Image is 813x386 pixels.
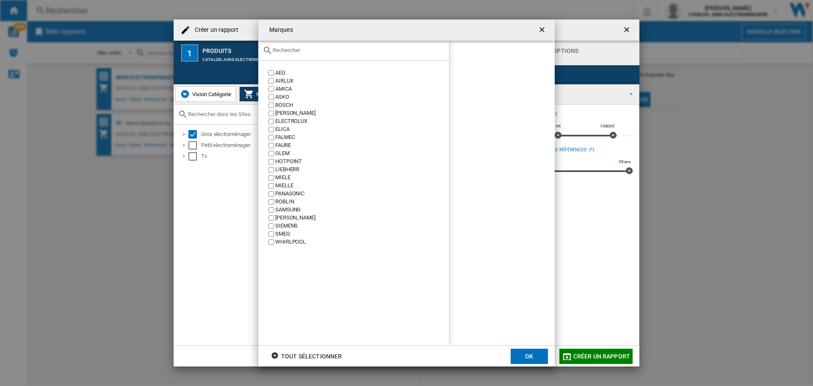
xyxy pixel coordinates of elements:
[275,198,449,206] div: ROBLIN
[268,151,274,156] input: value.title
[275,109,449,117] div: [PERSON_NAME]
[268,78,274,84] input: value.title
[275,93,449,101] div: ASKO
[268,167,274,172] input: value.title
[271,349,342,364] div: tout sélectionner
[268,199,274,205] input: value.title
[268,191,274,197] input: value.title
[265,26,293,34] h4: Marques
[268,119,274,124] input: value.title
[538,25,548,36] ng-md-icon: getI18NText('BUTTONS.CLOSE_DIALOG')
[268,175,274,181] input: value.title
[275,142,449,150] div: FAURE
[268,159,274,164] input: value.title
[275,174,449,182] div: MIELE
[268,215,274,221] input: value.title
[275,117,449,125] div: ELECTROLUX
[268,239,274,245] input: value.title
[275,214,449,222] div: [PERSON_NAME]
[273,47,445,53] input: Rechercher
[275,222,449,230] div: SIEMENS
[275,85,449,93] div: AMICA
[534,22,551,39] button: getI18NText('BUTTONS.CLOSE_DIALOG')
[268,183,274,189] input: value.title
[511,349,548,364] button: OK
[275,150,449,158] div: GLEM
[268,223,274,229] input: value.title
[268,86,274,92] input: value.title
[268,70,274,76] input: value.title
[268,127,274,132] input: value.title
[275,125,449,133] div: ELICA
[275,182,449,190] div: MIELLE
[275,133,449,142] div: FALMEC
[268,103,274,108] input: value.title
[275,101,449,109] div: BOSCH
[275,158,449,166] div: HOTPOINT
[275,230,449,238] div: SMEG
[275,77,449,85] div: AIRLUX
[275,69,449,77] div: AEG
[268,135,274,140] input: value.title
[268,143,274,148] input: value.title
[268,207,274,213] input: value.title
[268,111,274,116] input: value.title
[268,349,344,364] button: tout sélectionner
[275,206,449,214] div: SAMSUNG
[275,190,449,198] div: PANASONIC
[268,231,274,237] input: value.title
[268,94,274,100] input: value.title
[275,166,449,174] div: LIEBHERR
[275,238,449,246] div: WHIRLPOOL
